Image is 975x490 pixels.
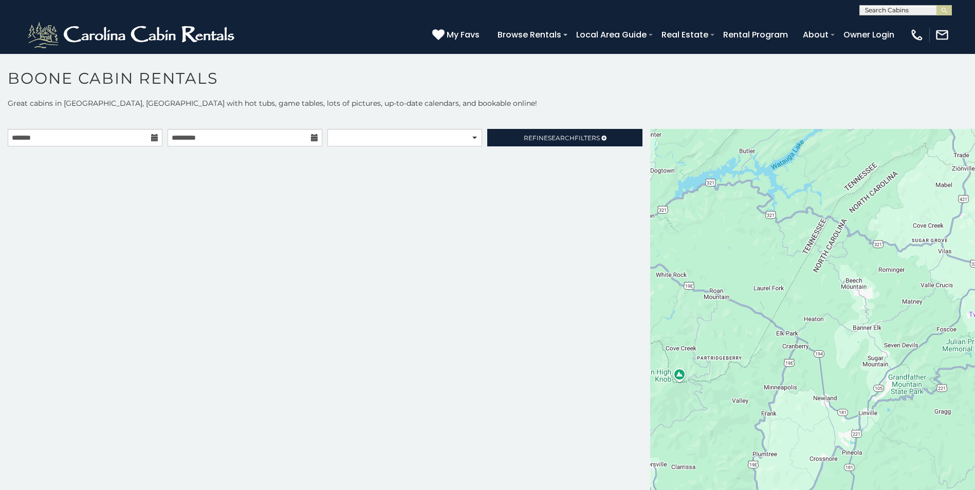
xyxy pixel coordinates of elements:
span: Refine Filters [524,134,600,142]
span: Search [548,134,575,142]
a: Local Area Guide [571,26,652,44]
img: mail-regular-white.png [935,28,949,42]
a: RefineSearchFilters [487,129,642,146]
a: Rental Program [718,26,793,44]
img: phone-regular-white.png [910,28,924,42]
span: My Favs [447,28,480,41]
a: Owner Login [838,26,899,44]
a: Browse Rentals [492,26,566,44]
a: Real Estate [656,26,713,44]
img: White-1-2.png [26,20,239,50]
a: About [798,26,834,44]
a: My Favs [432,28,482,42]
